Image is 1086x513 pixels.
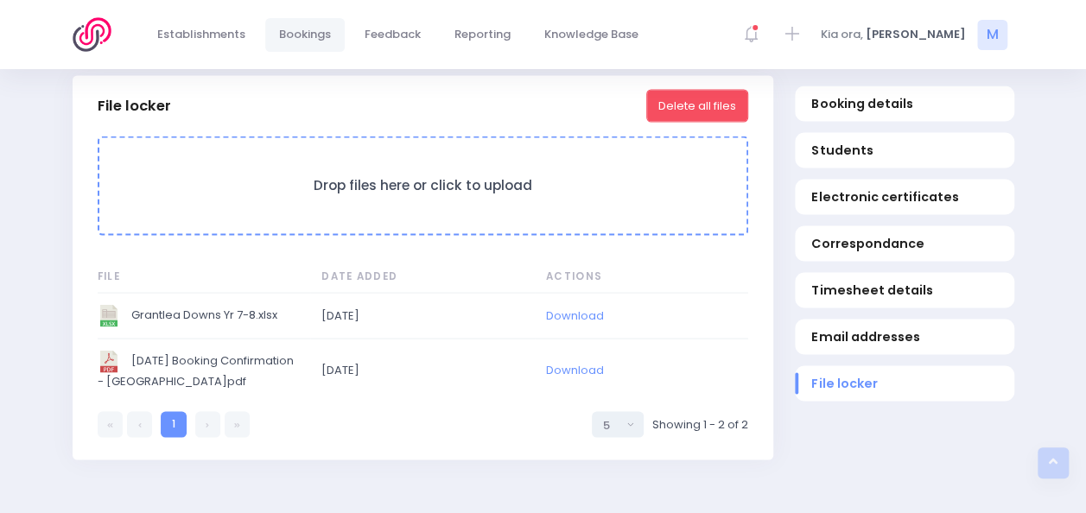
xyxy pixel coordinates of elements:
[866,26,966,43] span: [PERSON_NAME]
[321,269,520,284] span: Date Added
[321,361,520,378] span: [DATE]
[811,282,997,300] span: Timesheet details
[365,26,421,43] span: Feedback
[795,180,1014,215] a: Electronic certificates
[795,273,1014,308] a: Timesheet details
[795,226,1014,262] a: Correspondance
[535,293,748,339] td: null
[795,320,1014,355] a: Email addresses
[321,307,520,324] span: [DATE]
[98,269,296,284] span: File
[98,304,296,326] span: Grantlea Downs Yr 7-8.xlsx
[530,18,653,52] a: Knowledge Base
[811,374,997,392] span: File locker
[811,235,997,253] span: Correspondance
[310,293,535,339] td: 2025-09-20 20:14:03
[795,366,1014,402] a: File locker
[127,411,152,436] a: Previous
[546,269,745,284] span: Actions
[646,89,748,122] button: Delete all files
[977,20,1007,50] span: M
[811,327,997,345] span: Email addresses
[279,26,331,43] span: Bookings
[265,18,346,52] a: Bookings
[544,26,638,43] span: Knowledge Base
[195,411,220,436] a: Next
[811,188,997,206] span: Electronic certificates
[117,177,729,193] h3: Drop files here or click to upload
[546,361,604,377] a: Download
[98,411,123,436] a: First
[821,26,863,43] span: Kia ora,
[652,415,748,433] span: Showing 1 - 2 of 2
[73,17,122,52] img: Logo
[157,26,245,43] span: Establishments
[811,142,997,160] span: Students
[310,339,535,401] td: 2025-09-20 20:15:22
[98,97,171,114] h3: File locker
[795,133,1014,168] a: Students
[441,18,525,52] a: Reporting
[225,411,250,436] a: Last
[795,86,1014,122] a: Booking details
[351,18,435,52] a: Feedback
[592,411,644,436] button: Select page size
[811,95,997,113] span: Booking details
[535,339,748,401] td: null
[98,304,120,326] img: image
[98,350,120,372] img: image
[98,350,296,389] span: [DATE] Booking Confirmation - [GEOGRAPHIC_DATA]pdf
[143,18,260,52] a: Establishments
[161,411,186,436] a: 1
[603,416,622,434] div: 5
[454,26,511,43] span: Reporting
[98,293,311,339] td: Grantlea Downs Yr 7-8.xlsx
[98,339,311,401] td: 31.10.25 Booking Confirmation - Grantlea Downs School.pdf
[546,307,604,323] a: Download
